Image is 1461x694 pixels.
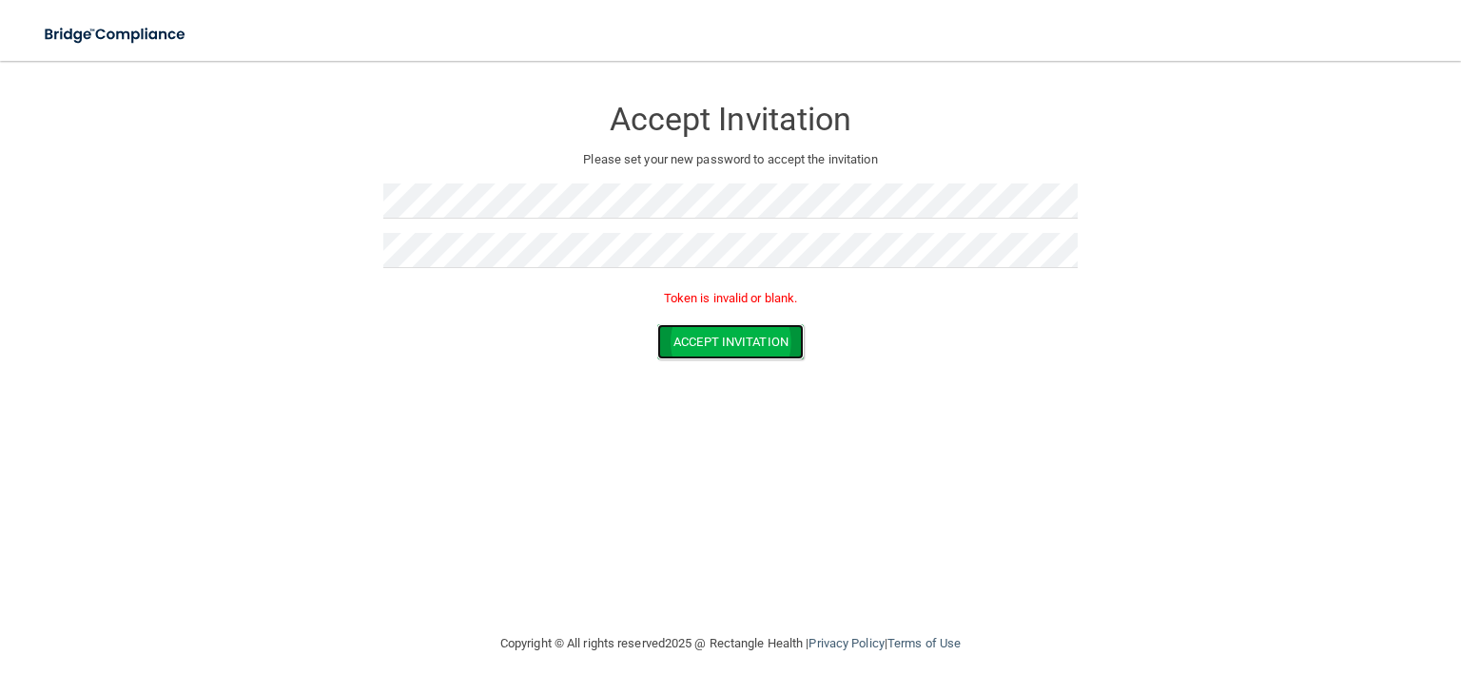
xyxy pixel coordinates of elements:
[657,324,804,359] button: Accept Invitation
[383,613,1078,674] div: Copyright © All rights reserved 2025 @ Rectangle Health | |
[383,102,1078,137] h3: Accept Invitation
[398,148,1063,171] p: Please set your new password to accept the invitation
[808,636,884,650] a: Privacy Policy
[887,636,961,650] a: Terms of Use
[383,287,1078,310] p: Token is invalid or blank.
[29,15,204,54] img: bridge_compliance_login_screen.278c3ca4.svg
